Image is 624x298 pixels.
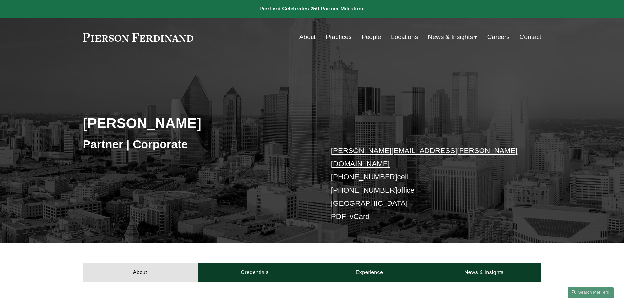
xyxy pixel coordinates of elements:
[312,263,427,282] a: Experience
[428,31,473,43] span: News & Insights
[426,263,541,282] a: News & Insights
[362,31,381,43] a: People
[520,31,541,43] a: Contact
[428,31,478,43] a: folder dropdown
[198,263,312,282] a: Credentials
[83,137,312,151] h3: Partner | Corporate
[331,144,522,223] p: cell office [GEOGRAPHIC_DATA] –
[568,287,614,298] a: Search this site
[331,212,346,220] a: PDF
[487,31,510,43] a: Careers
[331,147,518,168] a: [PERSON_NAME][EMAIL_ADDRESS][PERSON_NAME][DOMAIN_NAME]
[331,173,397,181] a: [PHONE_NUMBER]
[350,212,369,220] a: vCard
[391,31,418,43] a: Locations
[326,31,351,43] a: Practices
[331,186,397,194] a: [PHONE_NUMBER]
[83,263,198,282] a: About
[299,31,316,43] a: About
[83,114,312,131] h2: [PERSON_NAME]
